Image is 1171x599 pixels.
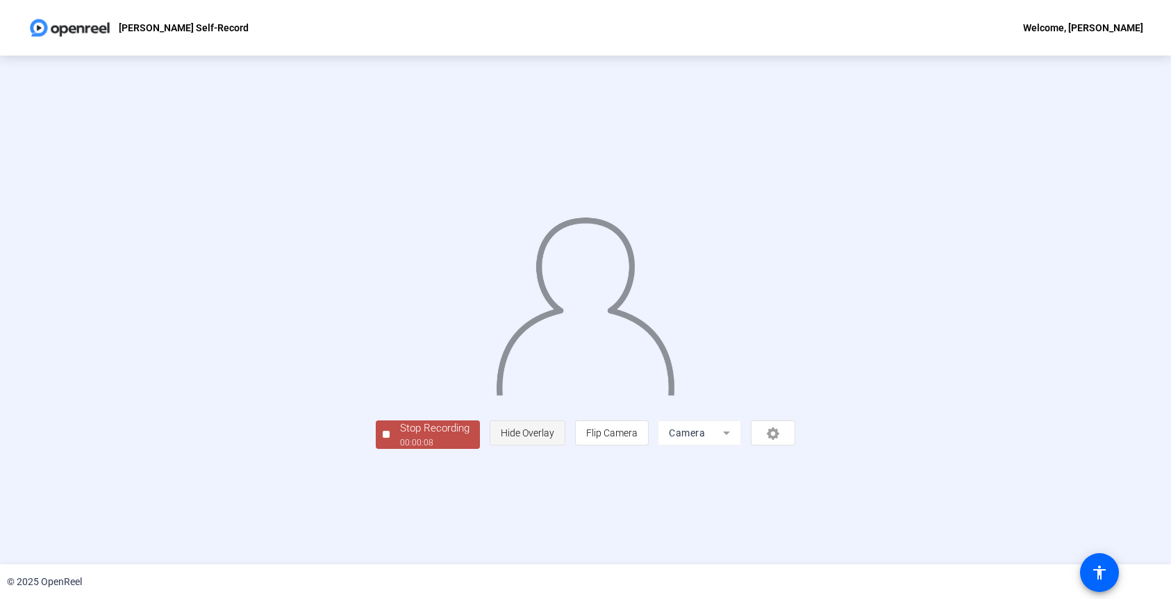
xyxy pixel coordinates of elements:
button: Flip Camera [575,420,649,445]
p: [PERSON_NAME] Self-Record [119,19,249,36]
mat-icon: accessibility [1091,564,1108,581]
button: Stop Recording00:00:08 [376,420,480,449]
div: Welcome, [PERSON_NAME] [1023,19,1143,36]
div: 00:00:08 [400,436,470,449]
button: Hide Overlay [490,420,565,445]
img: overlay [495,206,676,395]
span: Flip Camera [586,427,638,438]
div: © 2025 OpenReel [7,575,82,589]
div: Stop Recording [400,420,470,436]
span: Hide Overlay [501,427,554,438]
img: OpenReel logo [28,14,112,42]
